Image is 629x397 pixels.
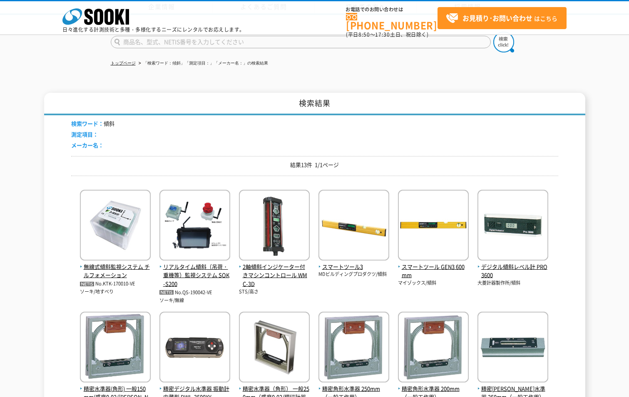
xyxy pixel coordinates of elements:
p: STS/高さ [239,288,310,295]
img: 250mm（一般工作用） [318,312,389,385]
a: スマートツール3 [318,254,389,271]
img: 250mm（一般工作用） [477,312,548,385]
a: [PHONE_NUMBER] [346,13,438,30]
span: スマートツール3 [318,263,389,271]
span: 2軸傾斜インジケーター付きマシンコントロール WMC-3D [239,263,310,288]
span: 17:30 [375,31,390,38]
li: 「検索ワード：傾斜」「測定項目：」「メーカー名：」の検索結果 [137,59,268,68]
span: 測定項目： [71,130,98,138]
a: 2軸傾斜インジケーター付きマシンコントロール WMC-3D [239,254,310,288]
input: 商品名、型式、NETIS番号を入力してください [111,36,491,48]
h1: 検索結果 [44,93,585,116]
strong: お見積り･お問い合わせ [462,13,532,23]
a: リアルタイム傾斜（吊荷・重機等）監視システム SOK-S200 [159,254,230,288]
p: 結果13件 1/1ページ [71,161,558,169]
span: デジタル傾斜レベル計 PRO3600 [477,263,548,280]
img: 一般250mm（感度0.02/理研計器製作所） [239,312,310,385]
span: 8:50 [358,31,370,38]
span: スマートツール GEN3 600mm [398,263,469,280]
span: お電話でのお問い合わせは [346,7,438,12]
p: 大菱計器製作所/傾斜 [477,280,548,287]
li: 傾斜 [71,119,114,128]
span: はこちら [446,12,557,25]
p: MDビルディングプロダクツ/傾斜 [318,271,389,278]
span: 検索ワード： [71,119,104,127]
img: btn_search.png [493,32,514,52]
img: GEN3 600mm [398,190,469,263]
img: 200mm（一般工作用） [398,312,469,385]
img: WMC-3D [239,190,310,263]
img: チルフォメーション [80,190,151,263]
a: スマートツール GEN3 600mm [398,254,469,280]
img: DWL-3500XY [159,312,230,385]
p: No.KTK-170010-VE [80,280,151,288]
span: (平日 ～ 土日、祝日除く) [346,31,428,38]
span: メーカー名： [71,141,104,149]
img: SOK-S200 [159,190,230,263]
p: No.QS-190042-VE [159,288,230,297]
p: ソーキ/無線 [159,297,230,304]
p: マイゾックス/傾斜 [398,280,469,287]
p: ソーキ/地すべり [80,288,151,295]
a: トップページ [111,61,136,65]
span: リアルタイム傾斜（吊荷・重機等）監視システム SOK-S200 [159,263,230,288]
span: 無線式傾斜監視システム チルフォメーション [80,263,151,280]
img: PRO3600 [477,190,548,263]
a: デジタル傾斜レベル計 PRO3600 [477,254,548,280]
a: 無線式傾斜監視システム チルフォメーション [80,254,151,280]
a: お見積り･お問い合わせはこちら [438,7,567,29]
img: 一般150mm(感度0.02/新潟理研測範) [80,312,151,385]
p: 日々進化する計測技術と多種・多様化するニーズにレンタルでお応えします。 [62,27,245,32]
